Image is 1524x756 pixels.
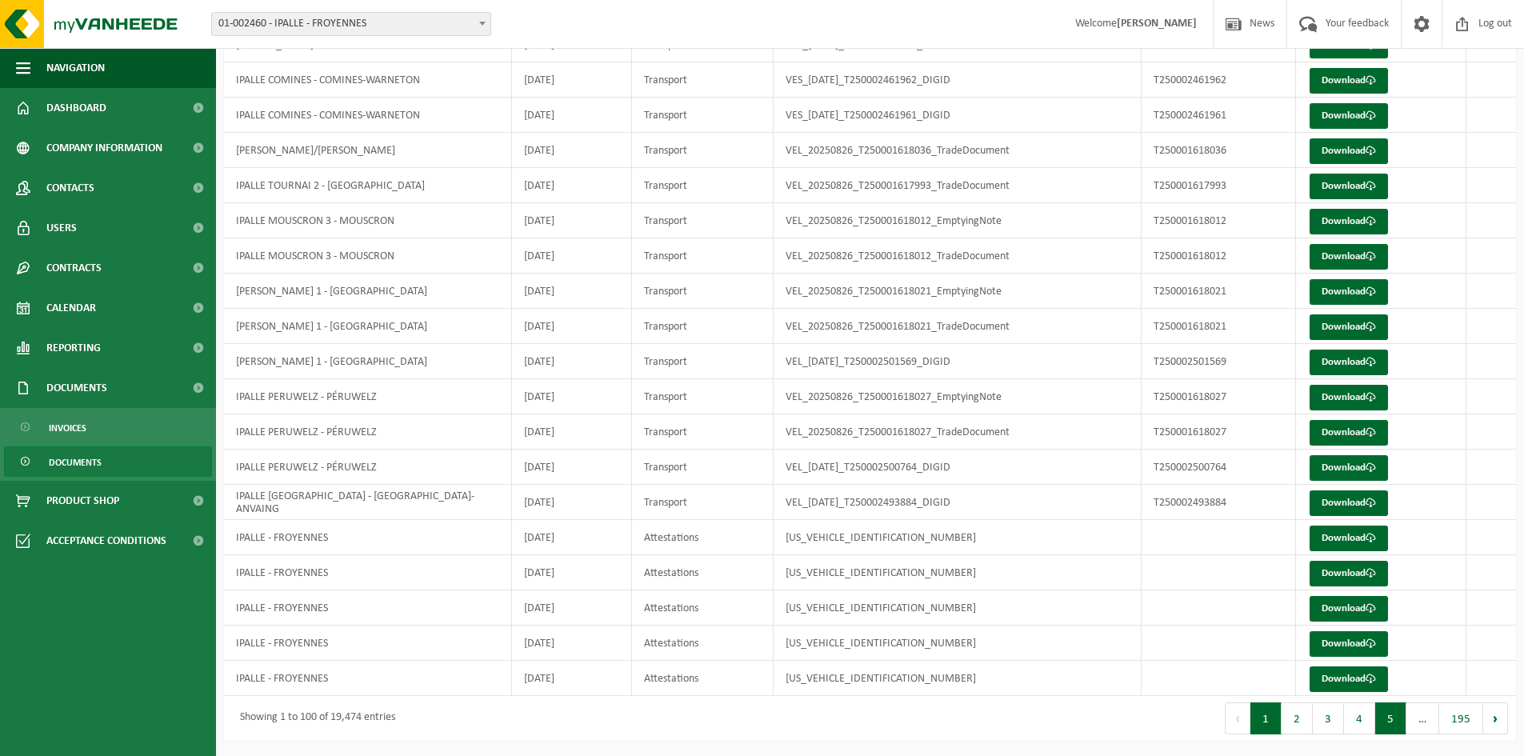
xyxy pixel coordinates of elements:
[632,626,774,661] td: Attestations
[1310,596,1388,622] a: Download
[512,203,632,238] td: [DATE]
[224,62,512,98] td: IPALLE COMINES - COMINES-WARNETON
[49,447,102,478] span: Documents
[512,98,632,133] td: [DATE]
[46,368,107,408] span: Documents
[512,661,632,696] td: [DATE]
[512,62,632,98] td: [DATE]
[512,485,632,520] td: [DATE]
[1344,702,1375,734] button: 4
[1225,702,1250,734] button: Previous
[1310,209,1388,234] a: Download
[232,704,395,733] div: Showing 1 to 100 of 19,474 entries
[632,274,774,309] td: Transport
[46,208,77,248] span: Users
[1310,103,1388,129] a: Download
[512,274,632,309] td: [DATE]
[774,203,1142,238] td: VEL_20250826_T250001618012_EmptyingNote
[224,414,512,450] td: IPALLE PERUWELZ - PÉRUWELZ
[1310,68,1388,94] a: Download
[49,413,86,443] span: Invoices
[224,555,512,590] td: IPALLE - FROYENNES
[224,485,512,520] td: IPALLE [GEOGRAPHIC_DATA] - [GEOGRAPHIC_DATA]-ANVAING
[632,133,774,168] td: Transport
[512,238,632,274] td: [DATE]
[211,12,491,36] span: 01-002460 - IPALLE - FROYENNES
[46,328,101,368] span: Reporting
[1310,174,1388,199] a: Download
[1310,279,1388,305] a: Download
[632,98,774,133] td: Transport
[1117,18,1197,30] strong: [PERSON_NAME]
[512,379,632,414] td: [DATE]
[1142,274,1296,309] td: T250001618021
[774,590,1142,626] td: [US_VEHICLE_IDENTIFICATION_NUMBER]
[1310,385,1388,410] a: Download
[512,309,632,344] td: [DATE]
[1142,379,1296,414] td: T250001618027
[1142,344,1296,379] td: T250002501569
[46,168,94,208] span: Contacts
[512,626,632,661] td: [DATE]
[4,412,212,442] a: Invoices
[46,481,119,521] span: Product Shop
[212,13,490,35] span: 01-002460 - IPALLE - FROYENNES
[224,168,512,203] td: IPALLE TOURNAI 2 - [GEOGRAPHIC_DATA]
[774,379,1142,414] td: VEL_20250826_T250001618027_EmptyingNote
[774,98,1142,133] td: VES_[DATE]_T250002461961_DIGID
[632,379,774,414] td: Transport
[46,88,106,128] span: Dashboard
[46,288,96,328] span: Calendar
[1142,238,1296,274] td: T250001618012
[632,520,774,555] td: Attestations
[1250,702,1282,734] button: 1
[1142,309,1296,344] td: T250001618021
[1313,702,1344,734] button: 3
[1142,98,1296,133] td: T250002461961
[46,128,162,168] span: Company information
[1142,168,1296,203] td: T250001617993
[1310,490,1388,516] a: Download
[512,168,632,203] td: [DATE]
[224,450,512,485] td: IPALLE PERUWELZ - PÉRUWELZ
[774,661,1142,696] td: [US_VEHICLE_IDENTIFICATION_NUMBER]
[1310,631,1388,657] a: Download
[774,133,1142,168] td: VEL_20250826_T250001618036_TradeDocument
[774,274,1142,309] td: VEL_20250826_T250001618021_EmptyingNote
[224,238,512,274] td: IPALLE MOUSCRON 3 - MOUSCRON
[512,133,632,168] td: [DATE]
[1310,561,1388,586] a: Download
[632,344,774,379] td: Transport
[774,414,1142,450] td: VEL_20250826_T250001618027_TradeDocument
[224,274,512,309] td: [PERSON_NAME] 1 - [GEOGRAPHIC_DATA]
[1142,133,1296,168] td: T250001618036
[512,555,632,590] td: [DATE]
[512,344,632,379] td: [DATE]
[632,168,774,203] td: Transport
[632,555,774,590] td: Attestations
[224,379,512,414] td: IPALLE PERUWELZ - PÉRUWELZ
[632,203,774,238] td: Transport
[1375,702,1406,734] button: 5
[632,661,774,696] td: Attestations
[1406,702,1439,734] span: …
[224,203,512,238] td: IPALLE MOUSCRON 3 - MOUSCRON
[46,521,166,561] span: Acceptance conditions
[774,555,1142,590] td: [US_VEHICLE_IDENTIFICATION_NUMBER]
[1310,350,1388,375] a: Download
[224,626,512,661] td: IPALLE - FROYENNES
[224,661,512,696] td: IPALLE - FROYENNES
[774,62,1142,98] td: VES_[DATE]_T250002461962_DIGID
[1310,455,1388,481] a: Download
[224,520,512,555] td: IPALLE - FROYENNES
[1483,702,1508,734] button: Next
[774,238,1142,274] td: VEL_20250826_T250001618012_TradeDocument
[1439,702,1483,734] button: 195
[1310,666,1388,692] a: Download
[224,98,512,133] td: IPALLE COMINES - COMINES-WARNETON
[774,450,1142,485] td: VEL_[DATE]_T250002500764_DIGID
[774,168,1142,203] td: VEL_20250826_T250001617993_TradeDocument
[224,133,512,168] td: [PERSON_NAME]/[PERSON_NAME]
[1142,485,1296,520] td: T250002493884
[1310,244,1388,270] a: Download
